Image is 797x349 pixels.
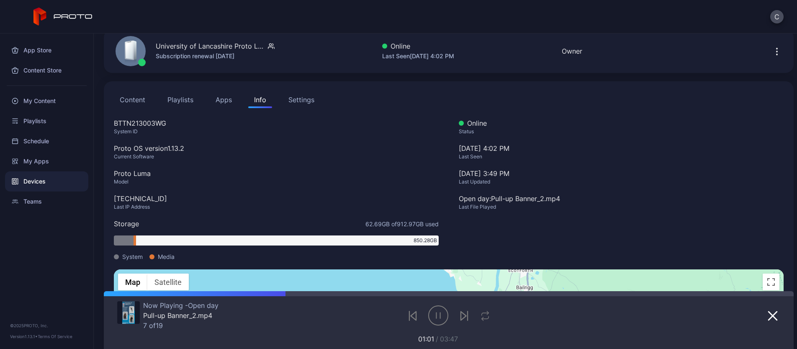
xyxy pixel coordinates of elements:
[114,168,439,178] div: Proto Luma
[122,252,143,261] span: System
[143,311,219,320] div: Pull-up Banner_2.mp4
[365,220,439,228] span: 62.69 GB of 912.97 GB used
[5,111,88,131] a: Playlists
[436,335,438,343] span: /
[158,252,175,261] span: Media
[210,91,238,108] button: Apps
[5,171,88,191] a: Devices
[38,334,72,339] a: Terms Of Service
[156,41,265,51] div: University of Lancashire Proto Luma
[5,60,88,80] a: Content Store
[143,321,219,330] div: 7 of 19
[185,301,219,310] span: Open day
[118,274,147,290] button: Show street map
[5,131,88,151] a: Schedule
[459,204,784,210] div: Last File Played
[156,51,275,61] div: Subscription renewal [DATE]
[459,178,784,185] div: Last Updated
[114,118,439,128] div: BTTN213003WG
[418,335,434,343] span: 01:01
[147,274,189,290] button: Show satellite imagery
[114,204,439,210] div: Last IP Address
[5,40,88,60] a: App Store
[114,194,439,204] div: [TECHNICAL_ID]
[5,191,88,212] a: Teams
[459,153,784,160] div: Last Seen
[10,334,38,339] span: Version 1.13.1 •
[248,91,272,108] button: Info
[114,153,439,160] div: Current Software
[459,168,784,178] div: [DATE] 3:49 PM
[114,91,151,108] button: Content
[114,219,139,229] div: Storage
[114,128,439,135] div: System ID
[382,41,454,51] div: Online
[5,151,88,171] a: My Apps
[562,46,582,56] div: Owner
[459,128,784,135] div: Status
[143,301,219,310] div: Now Playing
[114,178,439,185] div: Model
[254,95,266,105] div: Info
[162,91,199,108] button: Playlists
[459,118,784,128] div: Online
[770,10,784,23] button: C
[5,91,88,111] a: My Content
[288,95,314,105] div: Settings
[10,322,83,329] div: © 2025 PROTO, Inc.
[763,274,779,290] button: Toggle fullscreen view
[459,194,784,204] div: Open day: Pull-up Banner_2.mp4
[440,335,458,343] span: 03:47
[114,143,439,153] div: Proto OS version 1.13.2
[283,91,320,108] button: Settings
[382,51,454,61] div: Last Seen [DATE] 4:02 PM
[459,143,784,168] div: [DATE] 4:02 PM
[414,237,437,244] span: 850.28 GB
